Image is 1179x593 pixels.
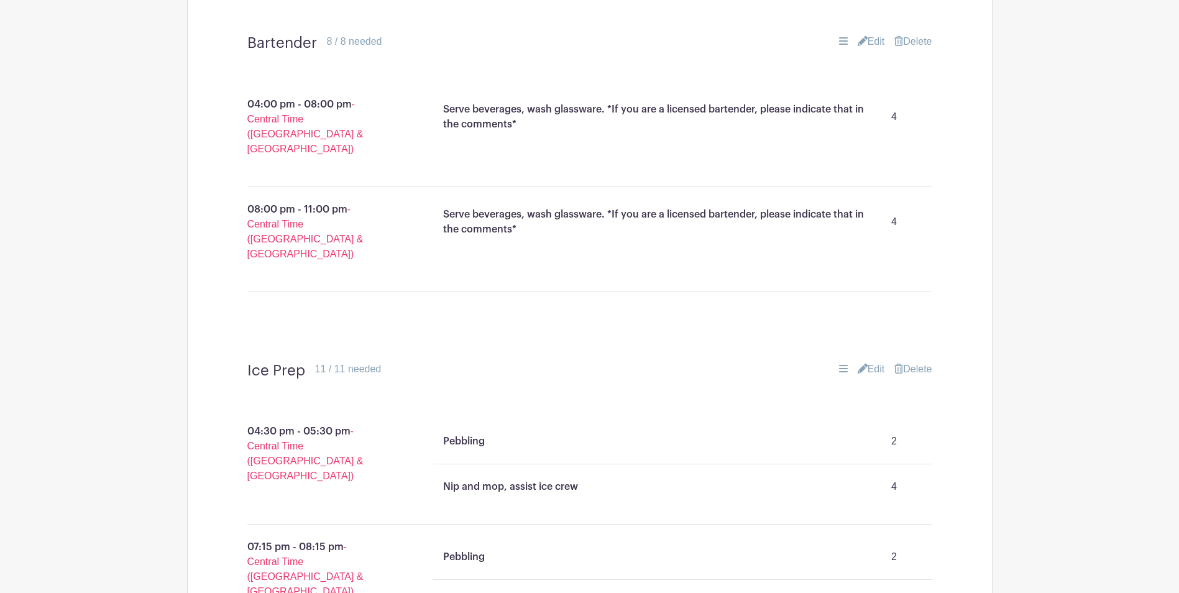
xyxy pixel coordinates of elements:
[247,99,364,154] span: - Central Time ([GEOGRAPHIC_DATA] & [GEOGRAPHIC_DATA])
[894,34,932,49] a: Delete
[443,102,866,132] p: Serve beverages, wash glassware. *If you are a licensed bartender, please indicate that in the co...
[858,34,885,49] a: Edit
[866,104,922,129] p: 4
[866,429,922,454] p: 2
[327,34,382,49] div: 8 / 8 needed
[247,362,305,380] h4: Ice Prep
[247,204,364,259] span: - Central Time ([GEOGRAPHIC_DATA] & [GEOGRAPHIC_DATA])
[858,362,885,377] a: Edit
[866,545,922,569] p: 2
[443,434,485,449] p: Pebbling
[866,209,922,234] p: 4
[443,207,866,237] p: Serve beverages, wash glassware. *If you are a licensed bartender, please indicate that in the co...
[247,34,317,52] h4: Bartender
[866,474,922,499] p: 4
[218,197,404,267] p: 08:00 pm - 11:00 pm
[315,362,382,377] div: 11 / 11 needed
[218,419,404,489] p: 04:30 pm - 05:30 pm
[894,362,932,377] a: Delete
[218,92,404,162] p: 04:00 pm - 08:00 pm
[443,549,485,564] p: Pebbling
[443,479,578,494] p: Nip and mop, assist ice crew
